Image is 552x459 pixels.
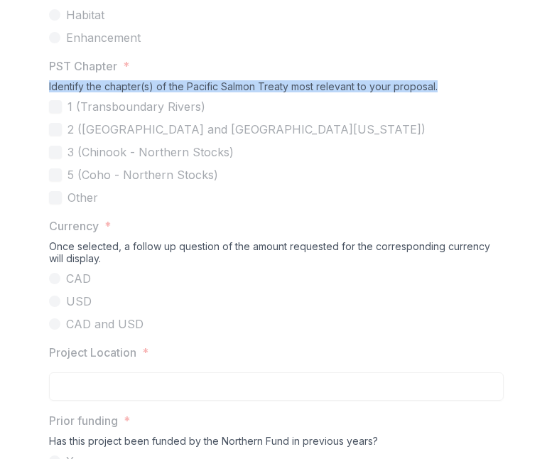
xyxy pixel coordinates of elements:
span: Habitat [66,6,104,23]
span: Other [67,189,98,206]
div: Has this project been funded by the Northern Fund in previous years? [49,435,504,453]
span: 1 (Transboundary Rivers) [67,98,205,115]
p: PST Chapter [49,58,117,75]
div: Identify the chapter(s) of the Pacific Salmon Treaty most relevant to your proposal. [49,80,504,98]
p: Project Location [49,344,136,361]
span: CAD and USD [66,315,144,333]
div: Once selected, a follow up question of the amount requested for the corresponding currency will d... [49,240,504,270]
span: CAD [66,270,91,287]
span: 3 (Chinook - Northern Stocks) [67,144,234,161]
span: Enhancement [66,29,141,46]
span: USD [66,293,92,310]
span: 5 (Coho - Northern Stocks) [67,166,218,183]
span: 2 ([GEOGRAPHIC_DATA] and [GEOGRAPHIC_DATA][US_STATE]) [67,121,426,138]
p: Prior funding [49,412,118,429]
p: Currency [49,217,99,234]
